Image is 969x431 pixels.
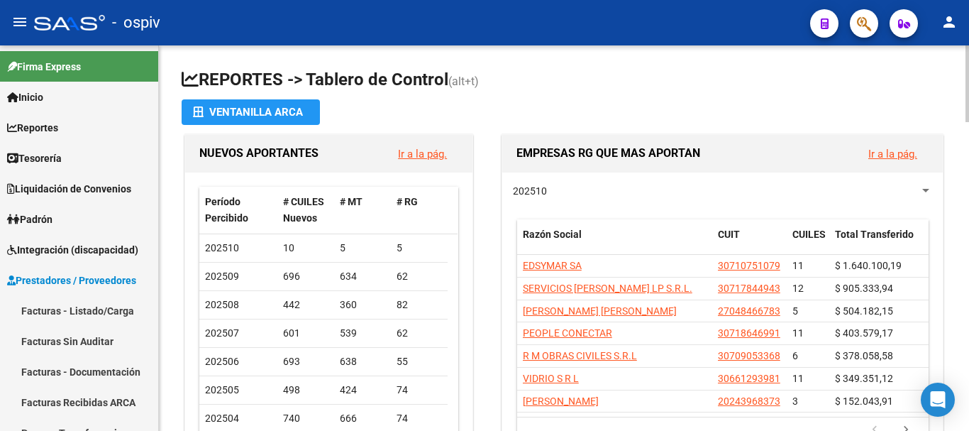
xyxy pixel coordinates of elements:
datatable-header-cell: CUIT [712,219,787,266]
span: Liquidación de Convenios [7,181,131,197]
span: $ 1.640.100,19 [835,260,902,271]
div: 5 [340,240,385,256]
span: 30709053368 [718,350,780,361]
span: - ospiv [112,7,160,38]
span: 202510 [205,242,239,253]
span: CUIT [718,229,740,240]
span: 30710751079 [718,260,780,271]
span: # CUILES Nuevos [283,196,324,224]
span: $ 152.043,91 [835,395,893,407]
span: 30718646991 [718,327,780,339]
span: SERVICIOS [PERSON_NAME] LP S.R.L. [523,283,692,294]
datatable-header-cell: # CUILES Nuevos [277,187,334,234]
span: EMPRESAS RG QUE MAS APORTAN [516,146,700,160]
span: 11 [792,260,804,271]
span: 12 [792,283,804,294]
span: Reportes [7,120,58,136]
a: Ir a la pág. [868,148,917,160]
div: 498 [283,382,328,398]
datatable-header-cell: Período Percibido [199,187,277,234]
span: 202508 [205,299,239,310]
span: 202507 [205,327,239,339]
span: 202509 [205,271,239,282]
div: Open Intercom Messenger [921,383,955,417]
span: 202510 [513,185,547,197]
div: 634 [340,268,385,285]
datatable-header-cell: # MT [334,187,391,234]
div: 5 [397,240,442,256]
span: 11 [792,327,804,339]
span: Integración (discapacidad) [7,242,138,258]
span: # RG [397,196,418,207]
span: Inicio [7,89,43,105]
span: NUEVOS APORTANTES [199,146,319,160]
div: 442 [283,297,328,313]
div: 740 [283,410,328,427]
div: 696 [283,268,328,285]
div: 74 [397,382,442,398]
span: $ 378.058,58 [835,350,893,361]
span: Padrón [7,212,52,227]
div: 666 [340,410,385,427]
div: 74 [397,410,442,427]
span: Período Percibido [205,196,248,224]
span: $ 403.579,17 [835,327,893,339]
span: R M OBRAS CIVILES S.R.L [523,350,637,361]
div: 638 [340,354,385,370]
span: 5 [792,305,798,317]
datatable-header-cell: CUILES [787,219,829,266]
span: Total Transferido [835,229,914,240]
span: 202504 [205,413,239,424]
span: Prestadores / Proveedores [7,273,136,288]
span: Tesorería [7,151,62,166]
div: 360 [340,297,385,313]
span: 3 [792,395,798,407]
div: 693 [283,354,328,370]
span: 6 [792,350,798,361]
span: EDSYMAR SA [523,260,582,271]
mat-icon: person [941,13,958,31]
span: 202505 [205,384,239,395]
div: 62 [397,325,442,342]
div: 55 [397,354,442,370]
datatable-header-cell: Total Transferido [829,219,929,266]
span: $ 905.333,94 [835,283,893,294]
span: $ 504.182,15 [835,305,893,317]
span: PEOPLE CONECTAR [523,327,612,339]
mat-icon: menu [11,13,28,31]
div: 62 [397,268,442,285]
div: Ventanilla ARCA [193,99,309,125]
span: # MT [340,196,362,207]
h1: REPORTES -> Tablero de Control [182,68,946,93]
datatable-header-cell: Razón Social [517,219,712,266]
span: 11 [792,373,804,384]
span: 27048466783 [718,305,780,317]
span: Firma Express [7,59,81,75]
div: 82 [397,297,442,313]
span: [PERSON_NAME] [523,395,599,407]
button: Ventanilla ARCA [182,99,320,125]
span: (alt+t) [448,75,479,88]
div: 424 [340,382,385,398]
button: Ir a la pág. [387,141,458,167]
span: VIDRIO S R L [523,373,579,384]
div: 539 [340,325,385,342]
span: 30717844943 [718,283,780,294]
button: Ir a la pág. [857,141,929,167]
span: 20243968373 [718,395,780,407]
span: 30661293981 [718,373,780,384]
span: 202506 [205,356,239,367]
div: 10 [283,240,328,256]
span: Razón Social [523,229,582,240]
span: [PERSON_NAME] [PERSON_NAME] [523,305,677,317]
span: $ 349.351,12 [835,373,893,384]
span: CUILES [792,229,826,240]
div: 601 [283,325,328,342]
datatable-header-cell: # RG [391,187,448,234]
a: Ir a la pág. [398,148,447,160]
